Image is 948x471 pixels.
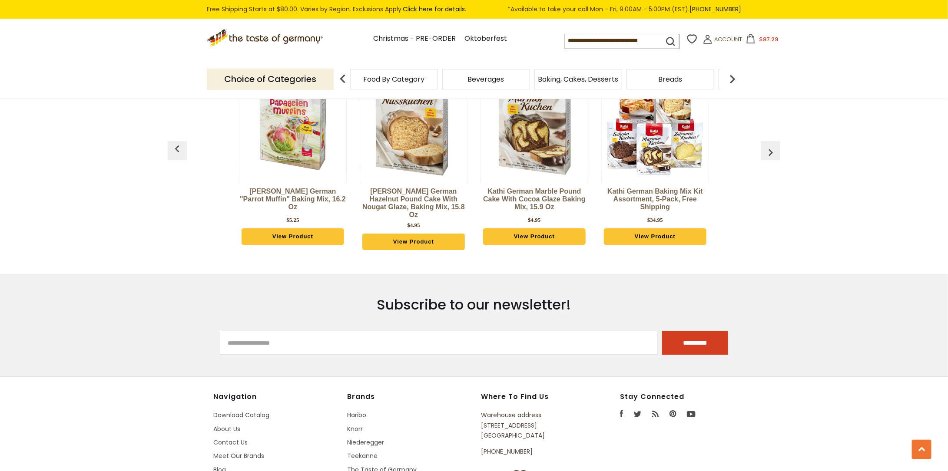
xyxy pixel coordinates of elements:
[207,69,334,90] p: Choice of Categories
[213,425,240,433] a: About Us
[538,76,618,82] a: Baking, Cakes, Desserts
[373,33,456,45] a: Christmas - PRE-ORDER
[744,34,781,47] button: $87.29
[363,76,424,82] a: Food By Category
[714,35,742,43] span: Account
[213,451,264,460] a: Meet Our Brands
[481,188,588,214] a: Kathi German Marble Pound Cake with Cocoa Glaze Baking Mix, 15.9 oz
[620,392,735,401] h4: Stay Connected
[362,234,465,250] a: View Product
[347,392,472,401] h4: Brands
[239,69,346,176] img: Kathi German
[170,142,184,156] img: previous arrow
[601,188,709,214] a: Kathi German Baking Mix Kit Assortment, 5-pack, Free Shipping
[764,145,778,159] img: previous arrow
[689,5,741,13] a: [PHONE_NUMBER]
[759,35,778,43] span: $87.29
[724,70,741,88] img: next arrow
[703,35,742,47] a: Account
[220,296,728,313] h3: Subscribe to our newsletter!
[481,392,580,401] h4: Where to find us
[481,410,580,441] p: Warehouse address: [STREET_ADDRESS] [GEOGRAPHIC_DATA]
[213,411,269,419] a: Download Catalog
[602,69,709,176] img: Kathi German Baking Mix Kit Assortment, 5-pack, Free Shipping
[481,69,588,176] img: Kathi German Marble Pound Cake with Cocoa Glaze Baking Mix, 15.9 oz
[481,447,580,457] p: [PHONE_NUMBER]
[242,228,344,245] a: View Product
[604,228,706,245] a: View Product
[464,33,507,45] a: Oktoberfest
[483,228,586,245] a: View Product
[239,188,347,214] a: [PERSON_NAME] German "Parrot Muffin" Baking Mix, 16.2 oz
[347,451,378,460] a: Teekanne
[647,216,663,224] div: $34.95
[347,425,363,433] a: Knorr
[213,438,248,447] a: Contact Us
[286,216,299,224] div: $5.25
[407,221,420,230] div: $4.95
[213,392,338,401] h4: Navigation
[468,76,504,82] a: Beverages
[403,5,466,13] a: Click here for details.
[507,4,741,14] span: *Available to take your call Mon - Fri, 9:00AM - 5:00PM (EST).
[360,69,467,176] img: Kathi German Hazelnut Pound Cake with Nougat Glaze, Baking Mix, 15.8 oz
[658,76,682,82] a: Breads
[360,188,467,219] a: [PERSON_NAME] German Hazelnut Pound Cake with Nougat Glaze, Baking Mix, 15.8 oz
[528,216,540,224] div: $4.95
[207,4,741,14] div: Free Shipping Starts at $80.00. Varies by Region. Exclusions Apply.
[347,438,384,447] a: Niederegger
[334,70,351,88] img: previous arrow
[347,411,366,419] a: Haribo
